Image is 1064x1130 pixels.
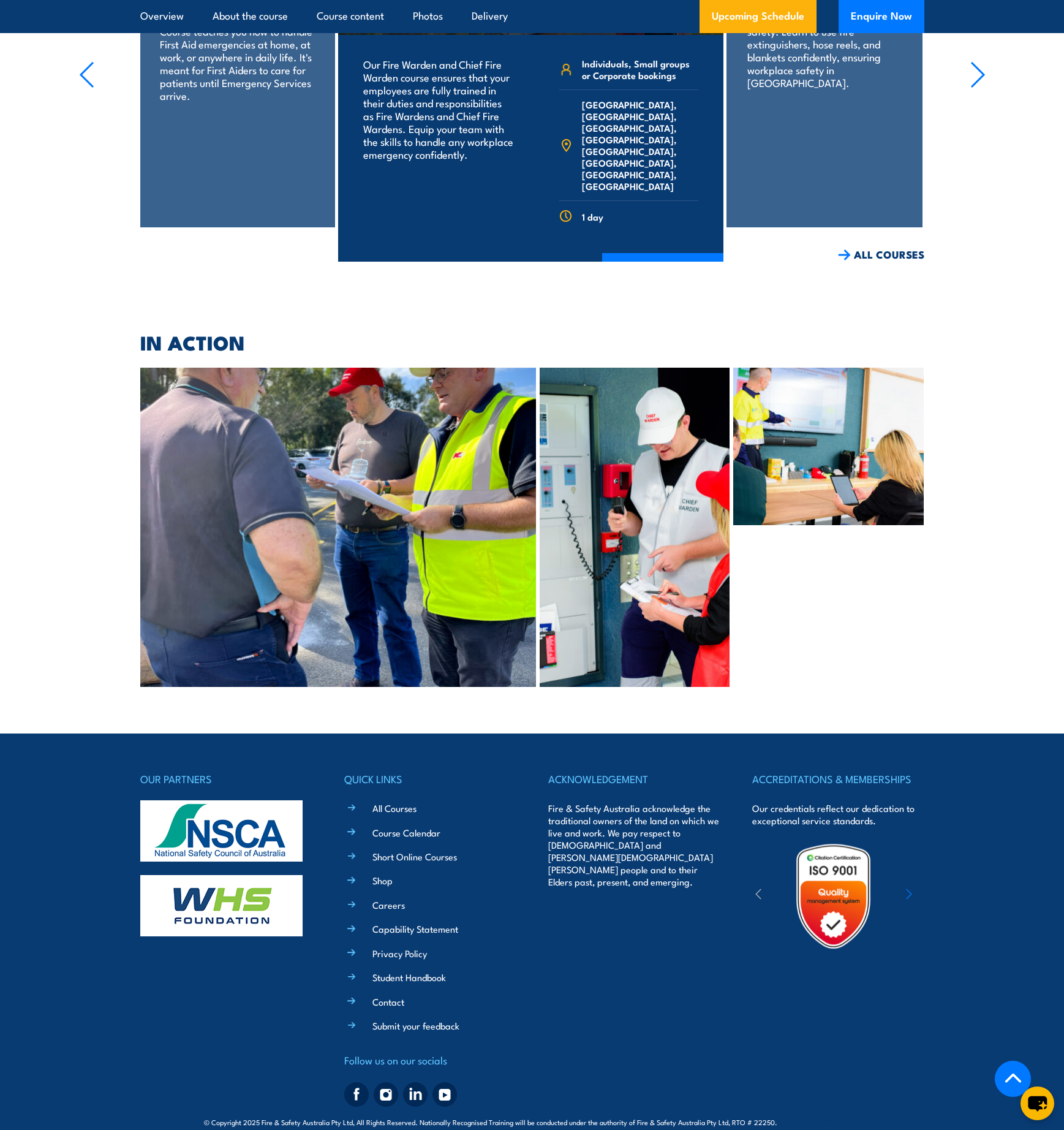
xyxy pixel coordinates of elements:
[548,770,720,787] h4: ACKNOWLEDGEMENT
[372,995,404,1008] a: Contact
[752,802,924,827] p: Our credentials reflect our dedication to exceptional service standards.
[780,843,887,950] img: Untitled design (19)
[140,333,924,351] h2: IN ACTION
[372,922,458,935] a: Capability Statement
[372,850,457,863] a: Short Online Courses
[372,971,446,984] a: Student Handbook
[140,875,303,936] img: whs-logo-footer
[140,800,303,862] img: nsca-logo-footer
[838,248,924,262] a: ALL COURSES
[540,368,730,686] img: Chief Fire Warden Training
[344,770,516,787] h4: QUICK LINKS
[372,826,440,839] a: Course Calendar
[372,1019,459,1032] a: Submit your feedback
[372,898,405,911] a: Careers
[582,211,603,222] span: 1 day
[160,12,314,102] p: Our Provide First Aid Training Course teaches you how to handle First Aid emergencies at home, at...
[204,1116,860,1128] span: © Copyright 2025 Fire & Safety Australia Pty Ltd, All Rights Reserved. Nationally Recognised Trai...
[791,1117,860,1127] span: Site:
[602,253,723,285] a: COURSE DETAILS
[888,875,994,917] img: ewpa-logo
[548,802,720,888] p: Fire & Safety Australia acknowledge the traditional owners of the land on which we live and work....
[344,1052,516,1069] h4: Follow us on our socials
[817,1115,860,1128] a: KND Digital
[1021,1086,1054,1120] button: chat-button
[372,802,417,814] a: All Courses
[140,368,537,686] img: Chief Fire Warden Training
[363,58,515,161] p: Our Fire Warden and Chief Fire Warden course ensures that your employees are fully trained in the...
[372,947,427,960] a: Privacy Policy
[733,368,924,525] img: Chief Warden Training classroom
[752,770,924,787] h4: ACCREDITATIONS & MEMBERSHIPS
[372,874,393,887] a: Shop
[747,12,901,89] p: Train your team in essential fire safety. Learn to use fire extinguishers, hose reels, and blanke...
[582,58,698,81] span: Individuals, Small groups or Corporate bookings
[140,770,312,787] h4: OUR PARTNERS
[582,99,698,192] span: [GEOGRAPHIC_DATA], [GEOGRAPHIC_DATA], [GEOGRAPHIC_DATA], [GEOGRAPHIC_DATA], [GEOGRAPHIC_DATA], [G...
